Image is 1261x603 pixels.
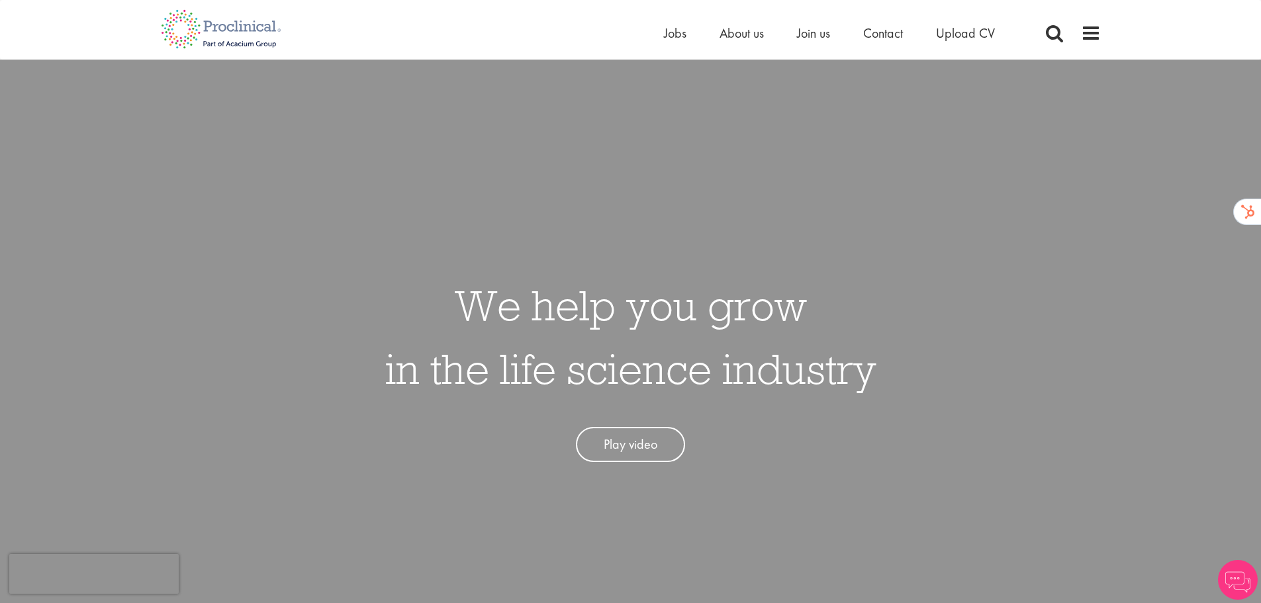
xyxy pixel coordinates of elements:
[385,273,876,400] h1: We help you grow in the life science industry
[1218,560,1258,600] img: Chatbot
[664,24,686,42] a: Jobs
[936,24,995,42] a: Upload CV
[576,427,685,462] a: Play video
[720,24,764,42] a: About us
[797,24,830,42] a: Join us
[863,24,903,42] a: Contact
